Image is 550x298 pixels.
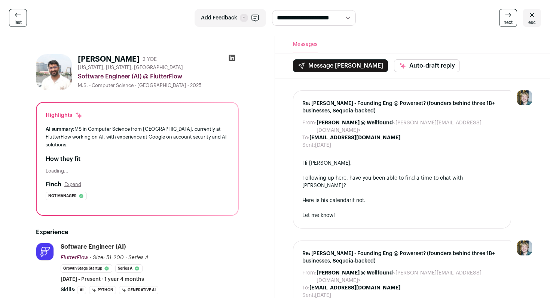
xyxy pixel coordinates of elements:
[46,168,229,174] div: Loading...
[61,243,126,251] div: Software Engineer (AI)
[36,243,54,260] img: ec8526b03a337122aa4e029342aca563978d96b63d3eeef0f42d7ba4db15d158.jpg
[119,286,158,294] li: Generative AI
[36,228,239,237] h2: Experience
[15,19,22,25] span: last
[302,198,351,203] a: Here is his calendar
[128,255,149,260] span: Series A
[61,276,144,283] span: [DATE] - Present · 1 year 4 months
[302,250,502,265] span: Re: [PERSON_NAME] - Founding Eng @ Powerset? (founders behind three 1B+ businesses, Sequoia-backed)
[78,72,239,81] div: Software Engineer (AI) @ FlutterFlow
[46,155,229,164] h2: How they fit
[309,135,400,140] b: [EMAIL_ADDRESS][DOMAIN_NAME]
[302,100,502,115] span: Re: [PERSON_NAME] - Founding Eng @ Powerset? (founders behind three 1B+ businesses, Sequoia-backed)
[309,285,400,291] b: [EMAIL_ADDRESS][DOMAIN_NAME]
[302,142,315,149] dt: Sent:
[201,14,237,22] span: Add Feedback
[46,112,83,119] div: Highlights
[504,19,513,25] span: next
[240,14,248,22] span: F
[302,159,502,167] div: Hi [PERSON_NAME],
[302,119,317,134] dt: From:
[90,255,124,260] span: · Size: 51-200
[61,264,112,273] li: Growth Stage Startup
[302,134,309,142] dt: To:
[317,270,393,276] b: [PERSON_NAME] @ Wellfound
[302,269,317,284] dt: From:
[61,286,76,294] span: Skills:
[499,9,517,27] a: next
[195,9,266,27] button: Add Feedback F
[46,180,61,189] h2: Finch
[89,286,116,294] li: Python
[48,192,77,200] span: Not manager
[36,54,72,90] img: 28f2c5742789a49a5c36276c17cdd56a5baca3bd0c332945afb28eef5e19420c
[293,36,318,53] button: Messages
[523,9,541,27] a: esc
[302,174,502,189] div: Following up here, have you been able to find a time to chat with [PERSON_NAME]?
[115,264,143,273] li: Series A
[517,240,532,255] img: 6494470-medium_jpg
[9,9,27,27] a: last
[46,127,74,131] span: AI summary:
[78,65,183,71] span: [US_STATE], [US_STATE], [GEOGRAPHIC_DATA]
[528,19,536,25] span: esc
[78,54,140,65] h1: [PERSON_NAME]
[302,197,502,204] div: if not.
[78,83,239,89] div: M.S. - Computer Science - [GEOGRAPHIC_DATA] - 2025
[317,269,502,284] dd: <[PERSON_NAME][EMAIL_ADDRESS][DOMAIN_NAME]>
[517,90,532,105] img: 6494470-medium_jpg
[293,59,388,72] button: Message [PERSON_NAME]
[302,212,502,219] div: Let me know!
[315,142,331,149] dd: [DATE]
[143,56,157,63] div: 2 YOE
[61,255,88,260] span: FlutterFlow
[64,181,81,187] button: Expand
[317,119,502,134] dd: <[PERSON_NAME][EMAIL_ADDRESS][DOMAIN_NAME]>
[77,286,86,294] li: AI
[317,120,393,125] b: [PERSON_NAME] @ Wellfound
[302,284,309,292] dt: To:
[46,125,229,149] div: MS in Computer Science from [GEOGRAPHIC_DATA], currently at FlutterFlow working on AI, with exper...
[125,254,127,261] span: ·
[394,59,460,72] button: Auto-draft reply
